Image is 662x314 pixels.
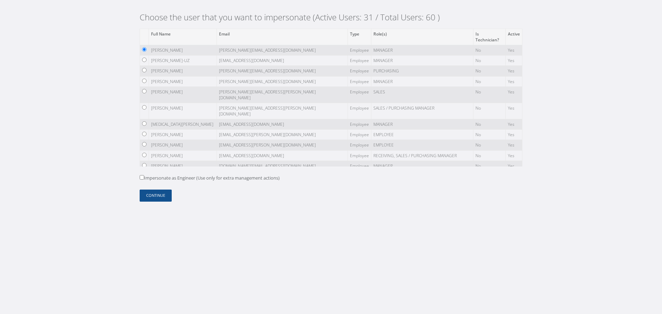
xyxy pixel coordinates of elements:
td: [MEDICAL_DATA][PERSON_NAME] [149,119,217,130]
td: No [473,66,506,76]
td: No [473,87,506,103]
td: [DOMAIN_NAME][EMAIL_ADDRESS][DOMAIN_NAME] [217,161,348,171]
td: [PERSON_NAME][EMAIL_ADDRESS][PERSON_NAME][DOMAIN_NAME] [217,87,348,103]
td: Yes [505,66,522,76]
td: Yes [505,45,522,55]
td: [PERSON_NAME] [149,103,217,119]
td: Employee [348,87,371,103]
td: [PERSON_NAME][EMAIL_ADDRESS][DOMAIN_NAME] [217,45,348,55]
th: Full Name [149,29,217,45]
td: No [473,45,506,55]
td: No [473,140,506,150]
td: No [473,161,506,171]
td: MANAGER [371,76,473,87]
td: Employee [348,103,371,119]
td: PURCHASING [371,66,473,76]
td: Yes [505,76,522,87]
td: Yes [505,130,522,140]
td: No [473,55,506,66]
td: Yes [505,140,522,150]
td: [PERSON_NAME] [149,161,217,171]
td: EMPLOYEE [371,140,473,150]
td: [PERSON_NAME] [149,76,217,87]
td: Yes [505,87,522,103]
td: Employee [348,119,371,130]
td: [PERSON_NAME] [149,130,217,140]
td: SALES / PURCHASING MANAGER [371,103,473,119]
td: [PERSON_NAME][EMAIL_ADDRESS][DOMAIN_NAME] [217,76,348,87]
td: RECEIVING, SALES / PURCHASING MANAGER [371,150,473,161]
th: Role(s) [371,29,473,45]
td: No [473,130,506,140]
td: [PERSON_NAME] [149,140,217,150]
td: Employee [348,140,371,150]
td: [PERSON_NAME]-UZ [149,55,217,66]
td: Yes [505,161,522,171]
td: Employee [348,55,371,66]
td: MANAGER [371,45,473,55]
td: No [473,119,506,130]
th: Active [505,29,522,45]
td: Employee [348,150,371,161]
td: Employee [348,130,371,140]
button: Continue [140,190,172,202]
td: [PERSON_NAME] [149,45,217,55]
th: Is Technician? [473,29,506,45]
td: Employee [348,45,371,55]
td: [PERSON_NAME] [149,87,217,103]
td: [EMAIL_ADDRESS][PERSON_NAME][DOMAIN_NAME] [217,140,348,150]
td: Yes [505,150,522,161]
td: [EMAIL_ADDRESS][DOMAIN_NAME] [217,150,348,161]
th: Type [348,29,371,45]
td: Yes [505,103,522,119]
td: No [473,76,506,87]
input: Impersonate as Engineer (Use only for extra management actions) [140,175,144,180]
h2: Choose the user that you want to impersonate (Active Users: 31 / Total Users: 60 ) [140,12,522,22]
td: SALES [371,87,473,103]
td: [EMAIL_ADDRESS][PERSON_NAME][DOMAIN_NAME] [217,130,348,140]
td: [EMAIL_ADDRESS][DOMAIN_NAME] [217,119,348,130]
td: Yes [505,119,522,130]
label: Impersonate as Engineer (Use only for extra management actions) [140,175,280,182]
td: MANAGER [371,119,473,130]
td: [EMAIL_ADDRESS][DOMAIN_NAME] [217,55,348,66]
td: Employee [348,161,371,171]
td: [PERSON_NAME] [149,66,217,76]
td: No [473,150,506,161]
td: Employee [348,66,371,76]
td: [PERSON_NAME][EMAIL_ADDRESS][DOMAIN_NAME] [217,66,348,76]
td: [PERSON_NAME][EMAIL_ADDRESS][PERSON_NAME][DOMAIN_NAME] [217,103,348,119]
td: EMPLOYEE [371,130,473,140]
td: MANAGER [371,161,473,171]
td: Yes [505,55,522,66]
td: Employee [348,76,371,87]
td: [PERSON_NAME] [149,150,217,161]
td: No [473,103,506,119]
td: MANAGER [371,55,473,66]
th: Email [217,29,348,45]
